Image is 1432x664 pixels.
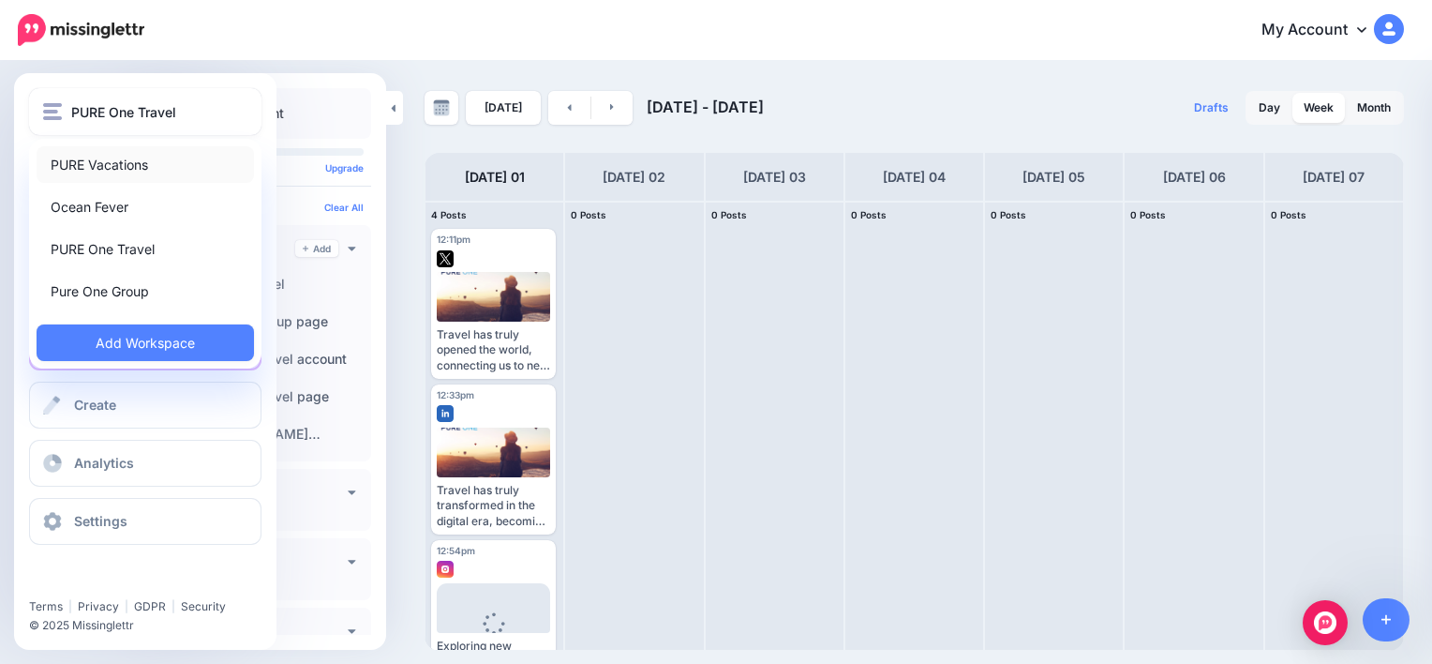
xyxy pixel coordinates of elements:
[437,389,474,400] span: 12:33pm
[1271,209,1306,220] span: 0 Posts
[37,146,254,183] a: PURE Vacations
[29,572,172,591] iframe: Twitter Follow Button
[134,599,166,613] a: GDPR
[37,231,254,267] a: PURE One Travel
[437,327,550,373] div: Travel has truly opened the world, connecting us to new cultures and communities. It's amazing ho...
[325,162,364,174] a: Upgrade
[1130,209,1166,220] span: 0 Posts
[1194,102,1229,113] span: Drafts
[433,99,450,116] img: calendar-grey-darker.png
[1163,166,1226,189] h4: [DATE] 06
[851,209,887,220] span: 0 Posts
[1243,8,1404,53] a: My Account
[1022,166,1085,189] h4: [DATE] 05
[29,440,261,487] a: Analytics
[29,88,261,135] button: PURE One Travel
[29,599,63,613] a: Terms
[78,599,119,613] a: Privacy
[431,209,467,220] span: 4 Posts
[437,234,470,245] span: 12:11pm
[1247,93,1291,123] a: Day
[1303,166,1365,189] h4: [DATE] 07
[1292,93,1345,123] a: Week
[37,273,254,309] a: Pure One Group
[324,202,364,213] a: Clear All
[883,166,946,189] h4: [DATE] 04
[29,616,273,635] li: © 2025 Missinglettr
[37,324,254,361] a: Add Workspace
[74,397,116,413] span: Create
[603,166,665,189] h4: [DATE] 02
[74,513,127,529] span: Settings
[18,14,144,46] img: Missinglettr
[711,209,747,220] span: 0 Posts
[437,405,454,422] img: linkedin-square.png
[29,382,261,429] a: Create
[991,209,1026,220] span: 0 Posts
[437,250,454,267] img: twitter-square.png
[743,166,806,189] h4: [DATE] 03
[468,612,519,661] div: Loading
[571,209,606,220] span: 0 Posts
[125,599,128,613] span: |
[437,483,550,529] div: Travel has truly transformed in the digital era, becoming more accessible than ever. This accessi...
[68,599,72,613] span: |
[74,455,134,471] span: Analytics
[647,98,764,116] span: [DATE] - [DATE]
[71,101,176,123] span: PURE One Travel
[172,599,175,613] span: |
[181,599,226,613] a: Security
[37,189,254,225] a: Ocean Fever
[465,166,525,189] h4: [DATE] 01
[437,545,475,556] span: 12:54pm
[1183,91,1240,125] a: Drafts
[466,91,541,125] a: [DATE]
[295,240,338,257] a: Add
[43,103,62,120] img: menu.png
[29,498,261,545] a: Settings
[1303,600,1348,645] div: Open Intercom Messenger
[437,561,454,578] img: instagram-square.png
[1346,93,1402,123] a: Month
